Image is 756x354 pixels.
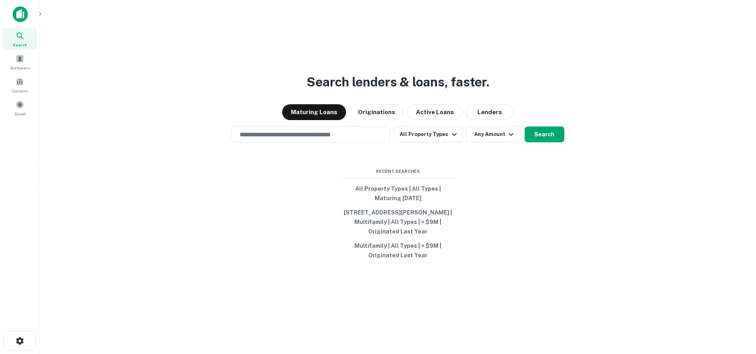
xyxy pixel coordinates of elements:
[339,168,458,175] span: Recent Searches
[393,126,462,142] button: All Property Types
[407,104,463,120] button: Active Loans
[13,42,27,48] span: Search
[14,111,26,117] span: Saved
[466,126,521,142] button: Any Amount
[349,104,404,120] button: Originations
[466,104,514,120] button: Lenders
[282,104,346,120] button: Maturing Loans
[307,73,489,92] h3: Search lenders & loans, faster.
[10,65,29,71] span: Borrowers
[525,126,564,142] button: Search
[339,205,458,239] button: [STREET_ADDRESS][PERSON_NAME] | Multifamily | All Types | > $9M | Originated Last Year
[2,97,37,119] a: Saved
[339,239,458,262] button: Multifamily | All Types | > $9M | Originated Last Year
[13,6,28,22] img: capitalize-icon.png
[2,74,37,96] a: Contacts
[2,51,37,73] a: Borrowers
[339,182,458,205] button: All Property Types | All Types | Maturing [DATE]
[2,28,37,50] a: Search
[12,88,28,94] span: Contacts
